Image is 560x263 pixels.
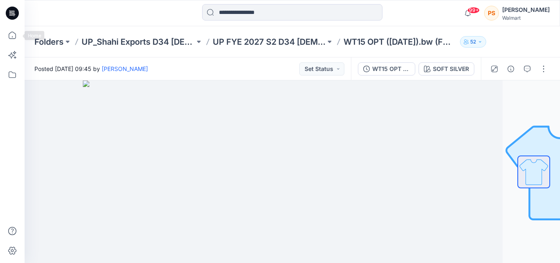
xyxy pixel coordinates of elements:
[419,62,474,75] button: SOFT SILVER
[102,65,148,72] a: [PERSON_NAME]
[467,7,480,14] span: 99+
[34,64,148,73] span: Posted [DATE] 09:45 by
[82,36,195,48] a: UP_Shahi Exports D34 [DEMOGRAPHIC_DATA] Tops
[502,15,550,21] div: Walmart
[470,37,476,46] p: 52
[518,156,549,188] img: All colorways
[460,36,486,48] button: 52
[484,6,499,21] div: PS
[433,64,469,73] div: SOFT SILVER
[34,36,64,48] a: Folders
[504,62,517,75] button: Details
[344,36,457,48] p: WT15 OPT ([DATE]).bw (FOR UPLOAD0
[213,36,326,48] a: UP FYE 2027 S2 D34 [DEMOGRAPHIC_DATA] Woven Tops
[502,5,550,15] div: [PERSON_NAME]
[372,64,410,73] div: WT15 OPT (21-06-25).bw (FOR UPLOAD0
[358,62,415,75] button: WT15 OPT ([DATE]).bw (FOR UPLOAD0
[83,80,387,263] img: eyJhbGciOiJIUzI1NiIsImtpZCI6IjAiLCJzbHQiOiJzZXMiLCJ0eXAiOiJKV1QifQ.eyJkYXRhIjp7InR5cGUiOiJzdG9yYW...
